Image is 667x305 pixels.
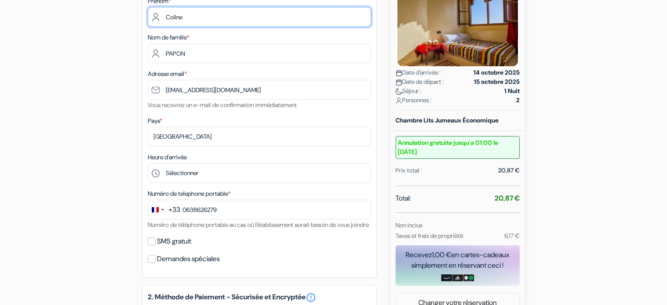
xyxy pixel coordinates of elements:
[168,205,180,215] div: +33
[148,101,297,109] small: Vous recevrez un e-mail de confirmation immédiatement
[396,79,402,86] img: calendar.svg
[396,166,422,175] div: Prix total :
[148,69,187,79] label: Adresse email
[396,68,441,77] span: Date d'arrivée :
[148,43,371,63] input: Entrer le nom de famille
[432,250,451,259] span: 1,00 €
[396,136,520,159] small: Annulation gratuite jusqu'a 01:00 le [DATE]
[396,86,421,96] span: Séjour :
[396,116,499,124] b: Chambre Lits Jumeaux Économique
[148,200,180,219] button: Change country, selected France (+33)
[396,96,432,105] span: Personnes :
[157,253,220,265] label: Demandes spéciales
[396,77,444,86] span: Date de départ :
[396,250,520,271] div: Recevez en cartes-cadeaux simplement en réservant ceci !
[504,232,519,240] small: 6,17 €
[474,77,520,86] strong: 15 octobre 2025
[148,33,189,42] label: Nom de famille
[504,86,520,96] strong: 1 Nuit
[306,292,316,303] a: error_outline
[452,274,463,281] img: adidas-card.png
[396,97,402,104] img: user_icon.svg
[148,292,371,303] h5: 2. Méthode de Paiement - Sécurisée et Encryptée
[148,80,371,100] input: Entrer adresse e-mail
[148,189,231,198] label: Numéro de telephone portable
[148,221,369,229] small: Numéro de téléphone portable au cas où l'établissement aurait besoin de vous joindre
[396,221,422,229] small: Non inclus
[495,194,520,203] strong: 20,87 €
[463,274,474,281] img: uber-uber-eats-card.png
[148,7,371,27] input: Entrez votre prénom
[474,68,520,77] strong: 14 octobre 2025
[396,88,402,95] img: moon.svg
[157,235,191,248] label: SMS gratuit
[396,193,411,204] span: Total:
[396,232,464,240] small: Taxes et frais de propriété:
[516,96,520,105] strong: 2
[441,274,452,281] img: amazon-card-no-text.png
[148,116,162,126] label: Pays
[498,166,520,175] div: 20,87 €
[396,70,402,76] img: calendar.svg
[148,153,187,162] label: Heure d'arrivée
